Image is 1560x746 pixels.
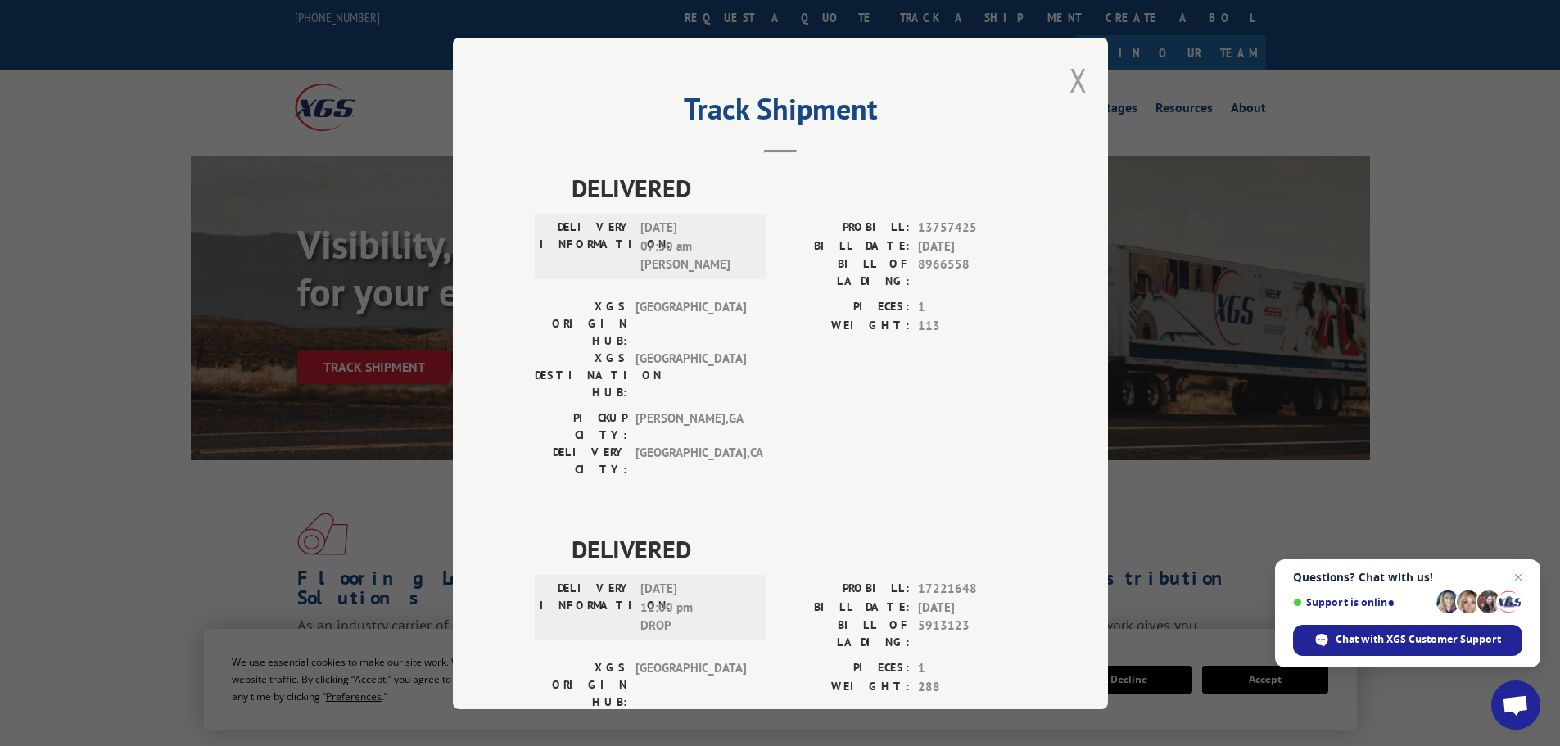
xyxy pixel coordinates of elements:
label: PICKUP CITY: [535,409,627,444]
span: DELIVERED [572,531,1026,567]
label: XGS DESTINATION HUB: [535,350,627,401]
label: WEIGHT: [780,316,910,335]
span: Close chat [1508,567,1528,587]
label: BILL DATE: [780,237,910,255]
label: DELIVERY INFORMATION: [540,219,632,274]
span: Chat with XGS Customer Support [1336,632,1501,647]
span: 1 [918,659,1026,678]
span: Support is online [1293,596,1431,608]
span: Questions? Chat with us! [1293,571,1522,584]
span: 5913123 [918,617,1026,651]
label: DELIVERY CITY: [535,444,627,478]
span: 113 [918,316,1026,335]
span: [DATE] 07:30 am [PERSON_NAME] [640,219,751,274]
span: DELIVERED [572,170,1026,206]
span: [GEOGRAPHIC_DATA] [635,659,746,711]
label: WEIGHT: [780,677,910,696]
label: PROBILL: [780,580,910,599]
span: 8966558 [918,255,1026,290]
div: Chat with XGS Customer Support [1293,625,1522,656]
span: [GEOGRAPHIC_DATA] , CA [635,444,746,478]
label: PIECES: [780,659,910,678]
span: [DATE] [918,237,1026,255]
label: BILL OF LADING: [780,617,910,651]
div: Open chat [1491,680,1540,730]
label: DELIVERY INFORMATION: [540,580,632,635]
span: 13757425 [918,219,1026,237]
label: PROBILL: [780,219,910,237]
label: BILL OF LADING: [780,255,910,290]
label: PIECES: [780,298,910,317]
label: XGS ORIGIN HUB: [535,659,627,711]
h2: Track Shipment [535,97,1026,129]
span: 1 [918,298,1026,317]
span: [GEOGRAPHIC_DATA] [635,350,746,401]
label: BILL DATE: [780,598,910,617]
span: 17221648 [918,580,1026,599]
span: [DATE] [918,598,1026,617]
span: [GEOGRAPHIC_DATA] [635,298,746,350]
span: 288 [918,677,1026,696]
button: Close modal [1069,58,1087,102]
span: [DATE] 12:00 pm DROP [640,580,751,635]
span: [PERSON_NAME] , GA [635,409,746,444]
label: XGS ORIGIN HUB: [535,298,627,350]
